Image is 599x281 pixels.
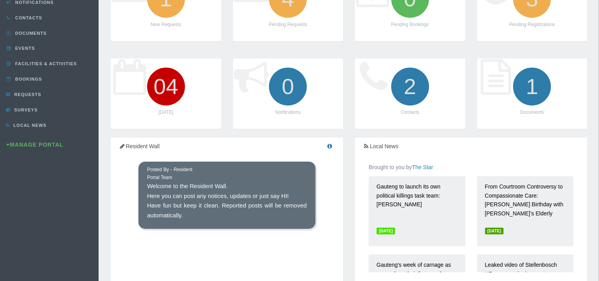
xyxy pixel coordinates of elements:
a: Manage Portal [6,141,63,148]
p: Gauteng to launch its own political killings task team: [PERSON_NAME] [377,182,457,222]
p: Notifications [241,109,336,116]
span: Events [13,46,35,51]
i: 04 [144,64,188,109]
p: Contacts [363,109,457,116]
span: Contacts [13,15,42,20]
span: Surveys [12,107,37,112]
span: Requests [12,92,41,97]
a: The Star [412,164,433,170]
i: 2 [388,64,432,109]
span: Local News [11,123,47,128]
a: 2 Contacts [355,58,465,128]
span: Facilities & Activities [13,61,77,66]
h5: Local News [363,143,579,149]
a: 0 Notifications [233,58,343,128]
i: 0 [266,64,310,109]
span: [DATE] [377,228,395,234]
p: Pending Bookings [363,21,457,28]
a: 1 Documents [477,58,588,128]
p: Documents [485,109,580,116]
p: [DATE] [119,109,213,116]
h5: Resident Wall [119,143,335,149]
div: Posted By - Resident Portal Team [147,166,192,181]
span: Documents [13,31,47,36]
span: Bookings [13,77,42,81]
a: From Courtroom Controversy to Compassionate Care: [PERSON_NAME] Birthday with [PERSON_NAME]’s Eld... [477,176,574,246]
span: [DATE] [485,228,504,234]
a: Gauteng to launch its own political killings task team: [PERSON_NAME] [DATE] [369,176,465,246]
p: From Courtroom Controversy to Compassionate Care: [PERSON_NAME] Birthday with [PERSON_NAME]’s Eld... [485,182,566,222]
p: New Requests [119,21,213,28]
p: Brought to you by [369,163,573,172]
p: Pending Registrations [485,21,580,28]
i: 1 [510,64,554,109]
p: Welcome to the Resident Wall. Here you can post any notices, updates or just say HI! Have fun but... [147,181,307,220]
p: Pending Requests [241,21,336,28]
